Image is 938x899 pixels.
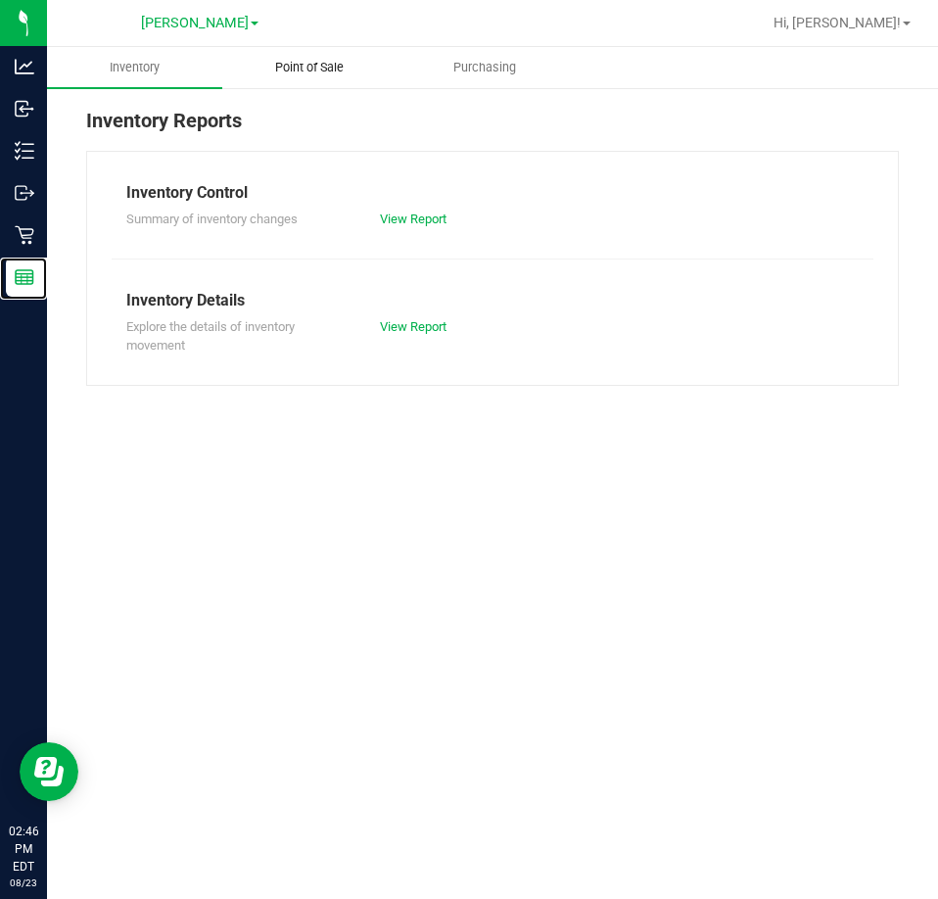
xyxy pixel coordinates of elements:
[380,212,446,226] a: View Report
[397,47,572,88] a: Purchasing
[141,15,249,31] span: [PERSON_NAME]
[222,47,398,88] a: Point of Sale
[15,141,34,161] inline-svg: Inventory
[15,57,34,76] inline-svg: Analytics
[83,59,186,76] span: Inventory
[380,319,446,334] a: View Report
[249,59,370,76] span: Point of Sale
[9,823,38,875] p: 02:46 PM EDT
[20,742,78,801] iframe: Resource center
[427,59,542,76] span: Purchasing
[15,183,34,203] inline-svg: Outbound
[47,47,222,88] a: Inventory
[86,106,899,151] div: Inventory Reports
[126,212,298,226] span: Summary of inventory changes
[15,99,34,118] inline-svg: Inbound
[126,319,295,354] span: Explore the details of inventory movement
[126,289,859,312] div: Inventory Details
[15,267,34,287] inline-svg: Reports
[15,225,34,245] inline-svg: Retail
[774,15,901,30] span: Hi, [PERSON_NAME]!
[126,181,859,205] div: Inventory Control
[9,875,38,890] p: 08/23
